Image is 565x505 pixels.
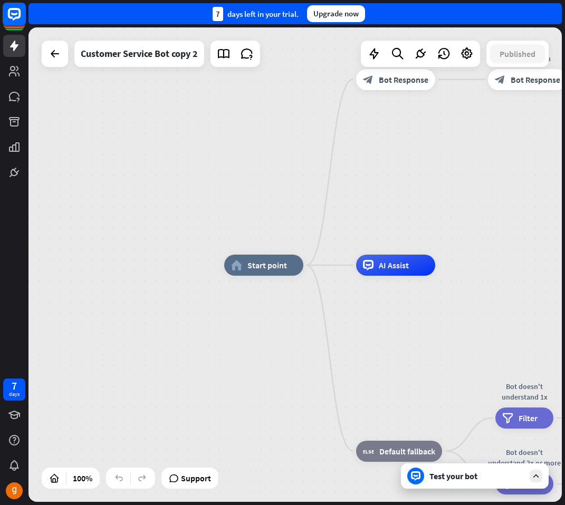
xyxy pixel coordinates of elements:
div: 7 [213,7,223,21]
div: days [9,391,20,398]
i: filter [502,413,513,423]
div: 7 [12,381,17,391]
span: Support [181,470,211,487]
i: block_bot_response [363,74,374,85]
span: Bot Response [511,74,560,85]
span: Bot Response [379,74,428,85]
div: Bot doesn't understand 1x [487,381,561,402]
div: 100% [70,470,95,487]
a: 7 days [3,378,25,401]
button: Published [490,44,545,63]
div: Bot doesn't understand 2x or more [487,447,561,468]
span: AI Assist [379,260,409,270]
i: block_bot_response [495,74,505,85]
div: Welcome message [348,53,443,64]
i: home_2 [231,260,242,270]
button: Open LiveChat chat widget [8,4,40,36]
div: Upgrade now [307,5,365,22]
span: Start point [247,260,287,270]
div: Customer Service Bot copy 2 [81,41,198,67]
span: Filter [519,413,538,423]
i: block_fallback [363,446,374,457]
span: Default fallback [379,446,435,457]
div: days left in your trial. [213,7,299,21]
div: Test your bot [429,471,524,481]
